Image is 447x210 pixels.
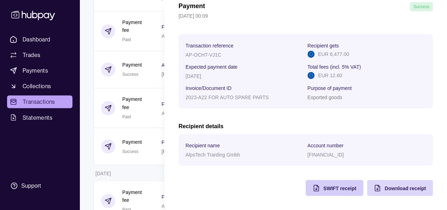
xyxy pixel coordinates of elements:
p: Purpose of payment [307,85,352,91]
p: Account number [307,143,343,148]
img: eu [307,51,314,58]
span: SWIFT receipt [323,186,356,191]
button: Download receipt [367,180,433,196]
span: Download receipt [384,186,426,191]
img: eu [307,72,314,79]
span: Success [413,4,429,9]
p: [FINANCIAL_ID] [307,152,344,158]
button: SWIFT receipt [306,180,363,196]
p: [DATE] 00:09 [178,12,433,20]
p: Recipient gets [307,43,339,49]
p: Total fees (incl. 5% VAT) [307,64,361,70]
p: Expected payment date [186,64,237,70]
p: EUR 6,477.00 [318,50,349,58]
h1: Payment [178,2,205,11]
p: Invoice/Document ID [186,85,231,91]
p: EUR 12.60 [318,72,342,79]
p: AlpsTech Trarding Gmbh [186,152,240,158]
p: AP-OCHT-VJ1C [186,52,221,58]
p: 2023-A22 FOR AUTO SPARE PARTS [186,95,269,100]
p: Recipient name [186,143,220,148]
p: Transaction reference [186,43,234,49]
h2: Recipient details [178,123,433,130]
p: [DATE] [186,73,201,79]
p: Exported goods [307,95,342,100]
